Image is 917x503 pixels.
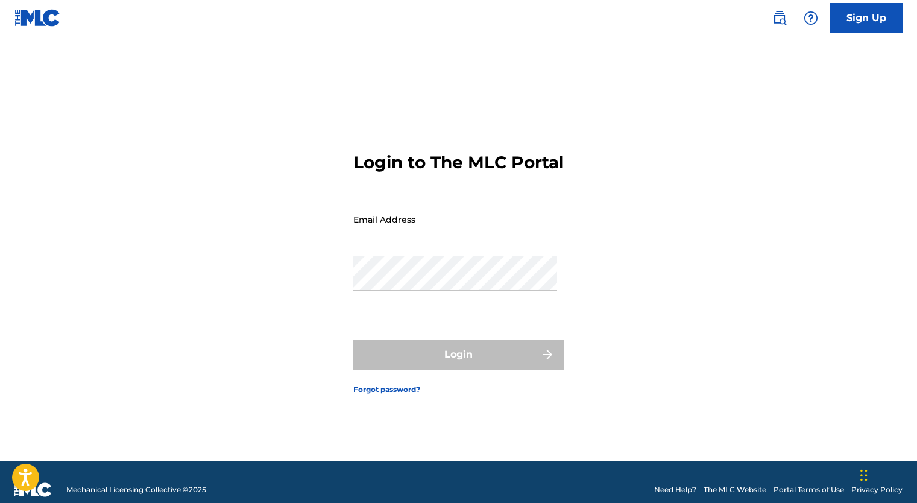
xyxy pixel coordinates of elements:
a: Sign Up [830,3,903,33]
a: The MLC Website [704,484,766,495]
img: logo [14,482,52,497]
img: search [772,11,787,25]
img: MLC Logo [14,9,61,27]
a: Portal Terms of Use [774,484,844,495]
iframe: Chat Widget [857,445,917,503]
a: Public Search [767,6,792,30]
a: Forgot password? [353,384,420,395]
div: Drag [860,457,868,493]
h3: Login to The MLC Portal [353,152,564,173]
img: help [804,11,818,25]
span: Mechanical Licensing Collective © 2025 [66,484,206,495]
a: Need Help? [654,484,696,495]
iframe: Resource Center [883,324,917,422]
div: Help [799,6,823,30]
a: Privacy Policy [851,484,903,495]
